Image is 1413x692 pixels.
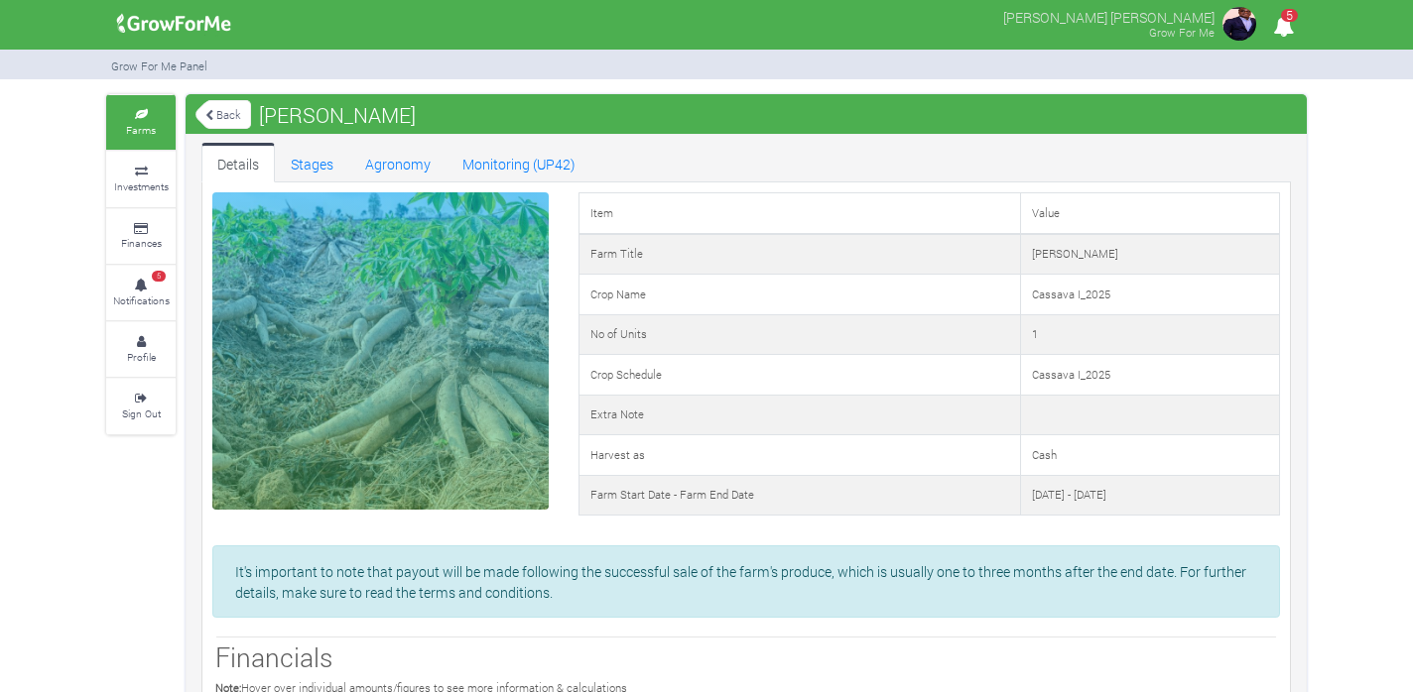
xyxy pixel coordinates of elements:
[215,641,1277,673] h3: Financials
[1020,355,1279,396] td: Cassava I_2025
[122,406,161,420] small: Sign Out
[1264,4,1303,49] i: Notifications
[111,58,207,73] small: Grow For Me Panel
[1020,314,1279,355] td: 1
[1020,234,1279,275] td: [PERSON_NAME]
[106,95,176,150] a: Farms
[1020,435,1279,476] td: Cash
[578,314,1020,355] td: No of Units
[1220,4,1259,44] img: growforme image
[578,395,1020,435] td: Extra Note
[578,193,1020,234] td: Item
[201,143,275,182] a: Details
[106,322,176,377] a: Profile
[578,435,1020,476] td: Harvest as
[106,266,176,320] a: 5 Notifications
[349,143,447,182] a: Agronomy
[1264,19,1303,38] a: 5
[110,4,238,44] img: growforme image
[578,355,1020,396] td: Crop Schedule
[1149,25,1215,40] small: Grow For Me
[1020,193,1279,234] td: Value
[127,350,156,364] small: Profile
[1020,475,1279,516] td: [DATE] - [DATE]
[106,152,176,206] a: Investments
[578,234,1020,275] td: Farm Title
[152,271,166,283] span: 5
[254,95,421,135] span: [PERSON_NAME]
[235,561,1257,603] p: It's important to note that payout will be made following the successful sale of the farm's produ...
[126,123,156,137] small: Farms
[275,143,349,182] a: Stages
[1281,9,1298,22] span: 5
[106,379,176,433] a: Sign Out
[447,143,591,182] a: Monitoring (UP42)
[195,98,251,131] a: Back
[1003,4,1215,28] p: [PERSON_NAME] [PERSON_NAME]
[113,293,170,307] small: Notifications
[578,475,1020,516] td: Farm Start Date - Farm End Date
[114,179,169,193] small: Investments
[578,275,1020,315] td: Crop Name
[1020,275,1279,315] td: Cassava I_2025
[106,209,176,264] a: Finances
[121,236,162,250] small: Finances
